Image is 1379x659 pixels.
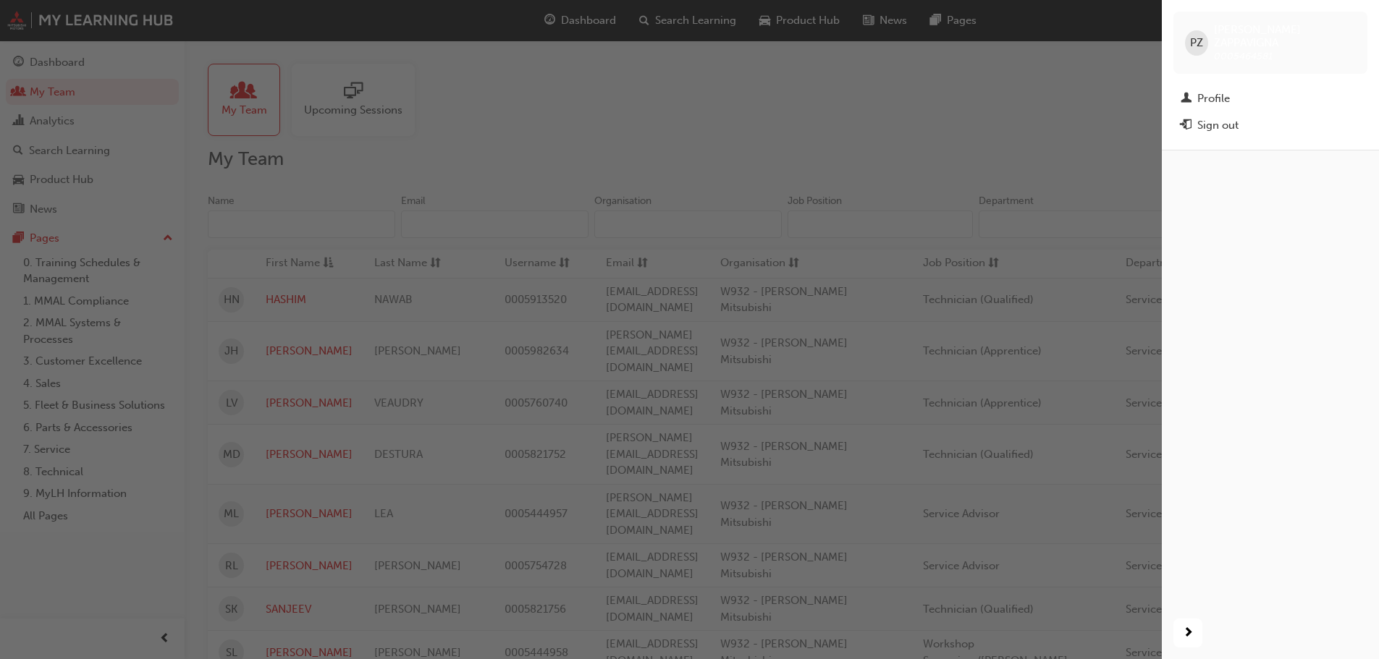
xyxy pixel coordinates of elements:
button: Sign out [1173,112,1367,139]
span: exit-icon [1181,119,1192,132]
span: [PERSON_NAME] ZAPPAVIGNA [1214,23,1356,49]
span: man-icon [1181,93,1192,106]
span: 0005464581 [1214,50,1273,62]
span: next-icon [1183,624,1194,642]
a: Profile [1173,85,1367,112]
div: Sign out [1197,117,1239,134]
div: Profile [1197,90,1230,107]
span: PZ [1190,35,1203,51]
